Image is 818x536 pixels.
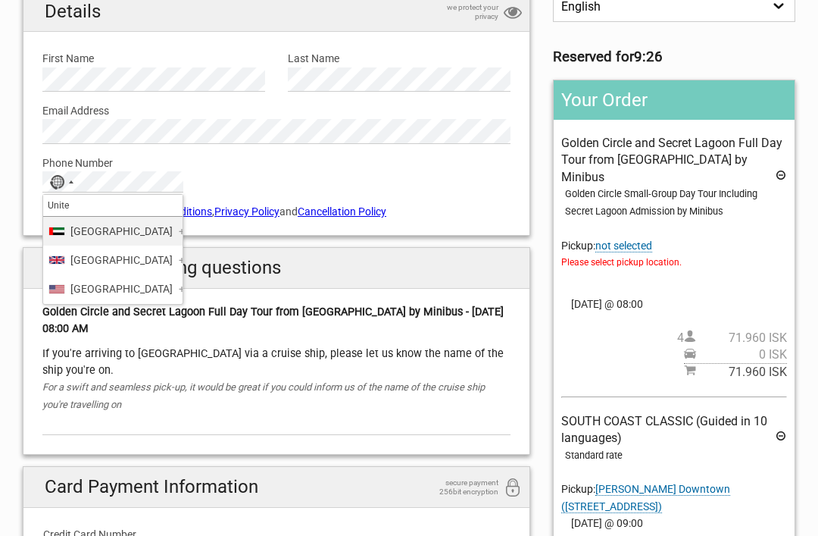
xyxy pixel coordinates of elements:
[43,172,81,192] button: Selected country
[423,478,498,497] span: secure payment 256bit encryption
[684,363,787,381] span: Subtotal
[595,240,652,252] span: Change pickup place
[42,155,510,171] label: Phone Number
[684,346,787,363] span: Pickup price
[677,330,787,346] span: 4 person(s)
[70,223,173,240] span: [GEOGRAPHIC_DATA]
[179,281,191,297] span: +1
[70,281,173,297] span: [GEOGRAPHIC_DATA]
[696,364,787,381] span: 71.960 ISK
[561,254,787,271] span: Please select pickup location.
[561,296,787,312] span: [DATE] @ 08:00
[23,248,529,288] h2: Additional booking questions
[42,203,510,220] label: I agree to the , and
[565,447,787,464] div: Standard rate
[696,330,787,346] span: 71.960 ISK
[634,49,663,65] strong: 9:26
[70,252,173,268] span: [GEOGRAPHIC_DATA]
[504,3,522,24] i: privacy protection
[561,483,730,512] span: Change pickup place
[298,205,386,218] a: Cancellation Policy
[561,240,787,271] span: Pickup:
[561,414,767,445] span: SOUTH COAST CLASSIC (Guided in 10 languages)
[43,195,183,216] input: Search
[561,136,782,184] span: Golden Circle and Secret Lagoon Full Day Tour from [GEOGRAPHIC_DATA] by Minibus
[42,346,510,380] div: If you're arriving to [GEOGRAPHIC_DATA] via a cruise ship, please let us know the name of the shi...
[23,467,529,507] h2: Card Payment Information
[696,346,787,363] span: 0 ISK
[504,478,522,499] i: 256bit encryption
[42,379,510,413] div: For a swift and seamless pick-up, it would be great if you could inform us of the name of the cru...
[553,49,795,65] h3: Reserved for
[179,252,197,268] span: +44
[565,186,787,220] div: Golden Circle Small-Group Day Tour Including Secret Lagoon Admission by Minibus
[561,515,787,531] span: [DATE] @ 09:00
[42,304,510,338] div: Golden Circle and Secret Lagoon Full Day Tour from [GEOGRAPHIC_DATA] by Minibus - [DATE] 08:00 AM
[42,50,265,67] label: First Name
[423,3,498,21] span: we protect your privacy
[554,80,795,120] h2: Your Order
[179,223,203,240] span: +971
[288,50,510,67] label: Last Name
[43,217,183,304] ul: List of countries
[214,205,279,218] a: Privacy Policy
[21,27,171,39] p: We're away right now. Please check back later!
[174,24,192,42] button: Open LiveChat chat widget
[42,102,510,119] label: Email Address
[561,483,730,512] span: Pickup:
